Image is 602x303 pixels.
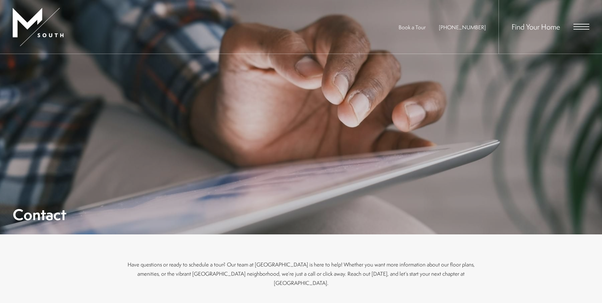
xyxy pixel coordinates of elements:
h1: Contact [13,207,66,222]
span: [PHONE_NUMBER] [439,24,486,31]
a: Find Your Home [512,22,560,32]
a: Book a Tour [399,24,426,31]
img: MSouth [13,8,63,46]
button: Open Menu [573,24,589,30]
p: Have questions or ready to schedule a tour? Our team at [GEOGRAPHIC_DATA] is here to help! Whethe... [127,260,476,287]
a: Call Us at 813-570-8014 [439,24,486,31]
